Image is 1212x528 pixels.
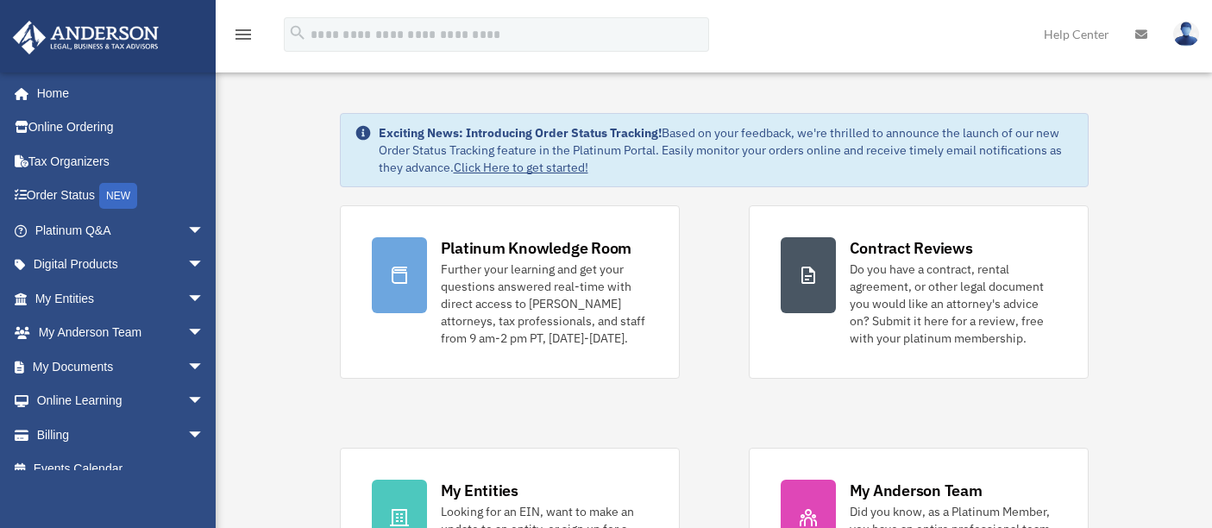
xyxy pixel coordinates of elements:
span: arrow_drop_down [187,349,222,385]
a: Billingarrow_drop_down [12,418,230,452]
a: Online Ordering [12,110,230,145]
a: Contract Reviews Do you have a contract, rental agreement, or other legal document you would like... [749,205,1089,379]
a: Click Here to get started! [454,160,588,175]
div: Contract Reviews [850,237,973,259]
img: User Pic [1173,22,1199,47]
div: Platinum Knowledge Room [441,237,632,259]
span: arrow_drop_down [187,281,222,317]
div: My Entities [441,480,518,501]
a: My Entitiesarrow_drop_down [12,281,230,316]
a: Events Calendar [12,452,230,487]
a: Home [12,76,222,110]
span: arrow_drop_down [187,384,222,419]
div: My Anderson Team [850,480,983,501]
a: Online Learningarrow_drop_down [12,384,230,418]
span: arrow_drop_down [187,316,222,351]
a: Order StatusNEW [12,179,230,214]
a: Digital Productsarrow_drop_down [12,248,230,282]
div: Do you have a contract, rental agreement, or other legal document you would like an attorney's ad... [850,261,1057,347]
div: Further your learning and get your questions answered real-time with direct access to [PERSON_NAM... [441,261,648,347]
div: Based on your feedback, we're thrilled to announce the launch of our new Order Status Tracking fe... [379,124,1074,176]
span: arrow_drop_down [187,418,222,453]
i: search [288,23,307,42]
a: Platinum Knowledge Room Further your learning and get your questions answered real-time with dire... [340,205,680,379]
div: NEW [99,183,137,209]
i: menu [233,24,254,45]
a: menu [233,30,254,45]
span: arrow_drop_down [187,213,222,248]
a: My Anderson Teamarrow_drop_down [12,316,230,350]
a: Tax Organizers [12,144,230,179]
strong: Exciting News: Introducing Order Status Tracking! [379,125,662,141]
img: Anderson Advisors Platinum Portal [8,21,164,54]
a: Platinum Q&Aarrow_drop_down [12,213,230,248]
a: My Documentsarrow_drop_down [12,349,230,384]
span: arrow_drop_down [187,248,222,283]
